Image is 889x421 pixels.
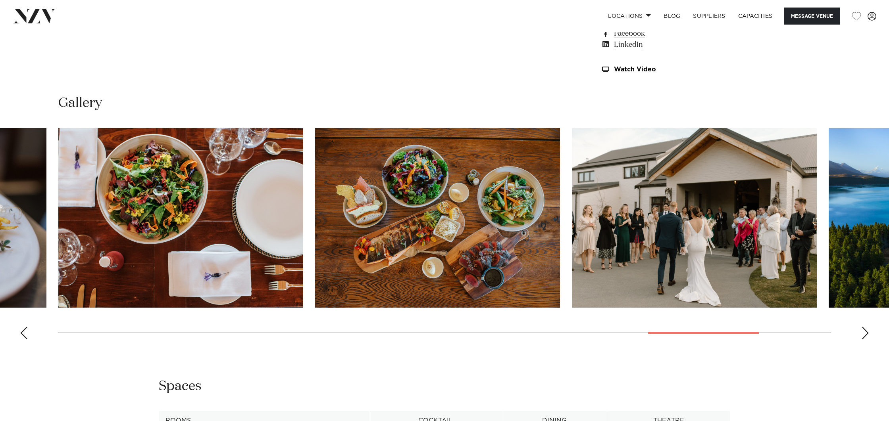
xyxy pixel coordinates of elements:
a: BLOG [657,8,687,25]
a: LinkedIn [601,39,730,50]
h2: Gallery [58,94,102,112]
a: Locations [602,8,657,25]
h2: Spaces [159,377,202,395]
swiper-slide: 18 / 21 [315,128,560,308]
a: SUPPLIERS [687,8,731,25]
img: nzv-logo.png [13,9,56,23]
button: Message Venue [784,8,840,25]
a: Capacities [732,8,779,25]
swiper-slide: 17 / 21 [58,128,303,308]
swiper-slide: 19 / 21 [572,128,817,308]
a: Watch Video [601,66,730,73]
a: Facebook [601,28,730,39]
